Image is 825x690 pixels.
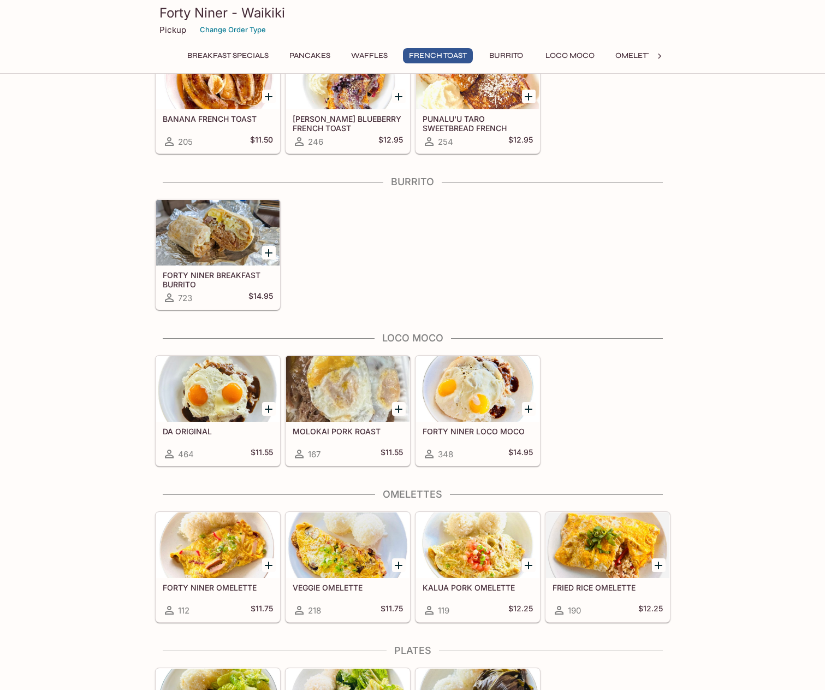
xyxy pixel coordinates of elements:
h5: $14.95 [508,447,533,461]
div: VEGGIE OMELETTE [286,512,409,578]
a: MOLOKAI PORK ROAST167$11.55 [286,356,410,466]
h5: FORTY NINER OMELETTE [163,583,273,592]
span: 167 [308,449,320,459]
h5: FORTY NINER BREAKFAST BURRITO [163,270,273,288]
span: 112 [178,605,189,616]
h3: Forty Niner - Waikiki [159,4,666,21]
h5: $12.95 [378,135,403,148]
button: Burrito [482,48,531,63]
div: FRIED RICE OMELETTE [546,512,669,578]
button: Add KALUA PORK OMELETTE [522,558,536,572]
h4: Plates [155,645,670,657]
button: Add DA ORIGINAL [262,402,276,416]
button: Add VEGGIE OMELETTE [392,558,406,572]
h4: Burrito [155,176,670,188]
button: Pancakes [283,48,336,63]
h5: $11.50 [250,135,273,148]
div: FORTY NINER OMELETTE [156,512,280,578]
h5: $14.95 [248,291,273,304]
h5: $12.25 [508,604,533,617]
button: Waffles [345,48,394,63]
h5: BANANA FRENCH TOAST [163,114,273,123]
button: Omelettes [609,48,667,63]
a: FRIED RICE OMELETTE190$12.25 [545,512,670,622]
button: Add PUNALU'U TARO SWEETBREAD FRENCH TOAST [522,90,536,103]
a: DA ORIGINAL464$11.55 [156,356,280,466]
h5: [PERSON_NAME] BLUEBERRY FRENCH TOAST [293,114,403,132]
div: PUNALU'U TARO SWEETBREAD FRENCH TOAST [416,44,539,109]
h5: FORTY NINER LOCO MOCO [423,427,533,436]
h5: $11.55 [251,447,273,461]
div: KALUA PORK OMELETTE [416,512,539,578]
h5: $11.75 [381,604,403,617]
h5: VEGGIE OMELETTE [293,583,403,592]
h5: FRIED RICE OMELETTE [553,583,663,592]
a: KALUA PORK OMELETTE119$12.25 [416,512,540,622]
div: BANANA FRENCH TOAST [156,44,280,109]
span: 246 [308,137,323,147]
div: SWEET LEILANI BLUEBERRY FRENCH TOAST [286,44,409,109]
div: FORTY NINER LOCO MOCO [416,356,539,422]
h5: $11.75 [251,604,273,617]
h4: Loco Moco [155,332,670,344]
h5: $12.95 [508,135,533,148]
button: Add FORTY NINER OMELETTE [262,558,276,572]
h5: PUNALU'U TARO SWEETBREAD FRENCH TOAST [423,114,533,132]
button: Change Order Type [195,21,271,38]
span: 348 [438,449,453,459]
a: VEGGIE OMELETTE218$11.75 [286,512,410,622]
button: Add SWEET LEILANI BLUEBERRY FRENCH TOAST [392,90,406,103]
button: Add FORTY NINER LOCO MOCO [522,402,536,416]
div: DA ORIGINAL [156,356,280,422]
button: Loco Moco [539,48,601,63]
h5: $12.25 [638,604,663,617]
span: 464 [178,449,194,459]
a: FORTY NINER BREAKFAST BURRITO723$14.95 [156,199,280,310]
a: FORTY NINER OMELETTE112$11.75 [156,512,280,622]
h5: $11.55 [381,447,403,461]
h5: KALUA PORK OMELETTE [423,583,533,592]
p: Pickup [159,25,186,35]
span: 254 [438,137,453,147]
a: PUNALU'U TARO SWEETBREAD FRENCH TOAST254$12.95 [416,43,540,154]
button: French Toast [403,48,473,63]
div: MOLOKAI PORK ROAST [286,356,409,422]
button: Breakfast Specials [181,48,275,63]
a: BANANA FRENCH TOAST205$11.50 [156,43,280,154]
h4: Omelettes [155,488,670,500]
button: Add BANANA FRENCH TOAST [262,90,276,103]
span: 723 [178,293,192,303]
h5: DA ORIGINAL [163,427,273,436]
span: 119 [438,605,449,616]
h5: MOLOKAI PORK ROAST [293,427,403,436]
button: Add FRIED RICE OMELETTE [652,558,666,572]
div: FORTY NINER BREAKFAST BURRITO [156,200,280,266]
a: FORTY NINER LOCO MOCO348$14.95 [416,356,540,466]
span: 190 [568,605,581,616]
button: Add FORTY NINER BREAKFAST BURRITO [262,246,276,260]
a: [PERSON_NAME] BLUEBERRY FRENCH TOAST246$12.95 [286,43,410,154]
span: 218 [308,605,321,616]
button: Add MOLOKAI PORK ROAST [392,402,406,416]
span: 205 [178,137,193,147]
